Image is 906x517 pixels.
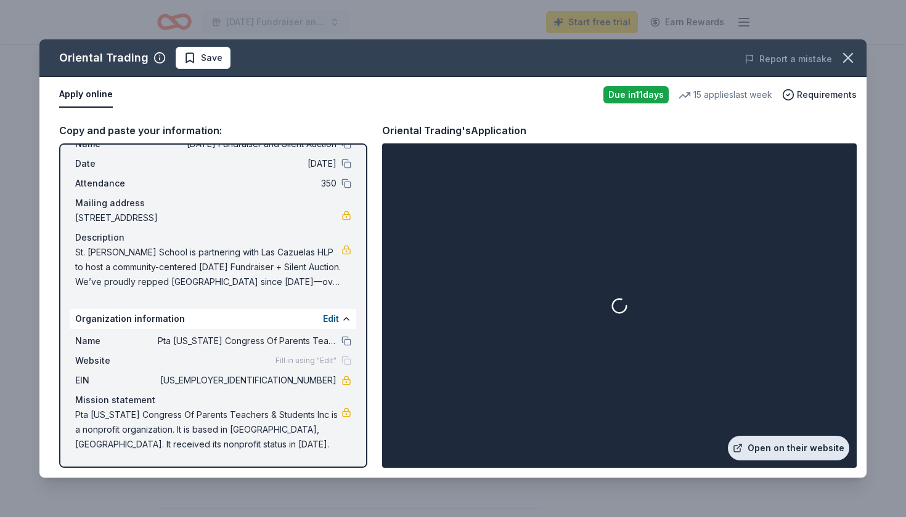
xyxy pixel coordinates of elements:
[75,156,158,171] span: Date
[728,436,849,460] a: Open on their website
[75,230,351,245] div: Description
[797,87,857,102] span: Requirements
[59,82,113,108] button: Apply online
[75,245,341,289] span: St. [PERSON_NAME] School is partnering with Las Cazuelas HLP to host a community-centered [DATE] ...
[201,50,222,65] span: Save
[275,356,337,366] span: Fill in using "Edit"
[323,311,339,326] button: Edit
[603,86,669,103] div: Due in 11 days
[745,52,832,66] button: Report a mistake
[75,196,351,210] div: Mailing address
[679,87,772,102] div: 15 applies last week
[75,373,158,388] span: EIN
[158,373,337,388] span: [US_EMPLOYER_IDENTIFICATION_NUMBER]
[75,334,158,348] span: Name
[75,393,351,407] div: Mission statement
[158,334,337,348] span: Pta [US_STATE] Congress Of Parents Teachers & Students Inc
[176,47,231,69] button: Save
[70,309,356,329] div: Organization information
[782,87,857,102] button: Requirements
[75,353,158,368] span: Website
[382,122,526,138] div: Oriental Trading's Application
[59,48,149,68] div: Oriental Trading
[75,407,341,452] span: Pta [US_STATE] Congress Of Parents Teachers & Students Inc is a nonprofit organization. It is bas...
[158,156,337,171] span: [DATE]
[75,176,158,191] span: Attendance
[59,122,367,138] div: Copy and paste your information:
[75,210,341,225] span: [STREET_ADDRESS]
[158,176,337,191] span: 350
